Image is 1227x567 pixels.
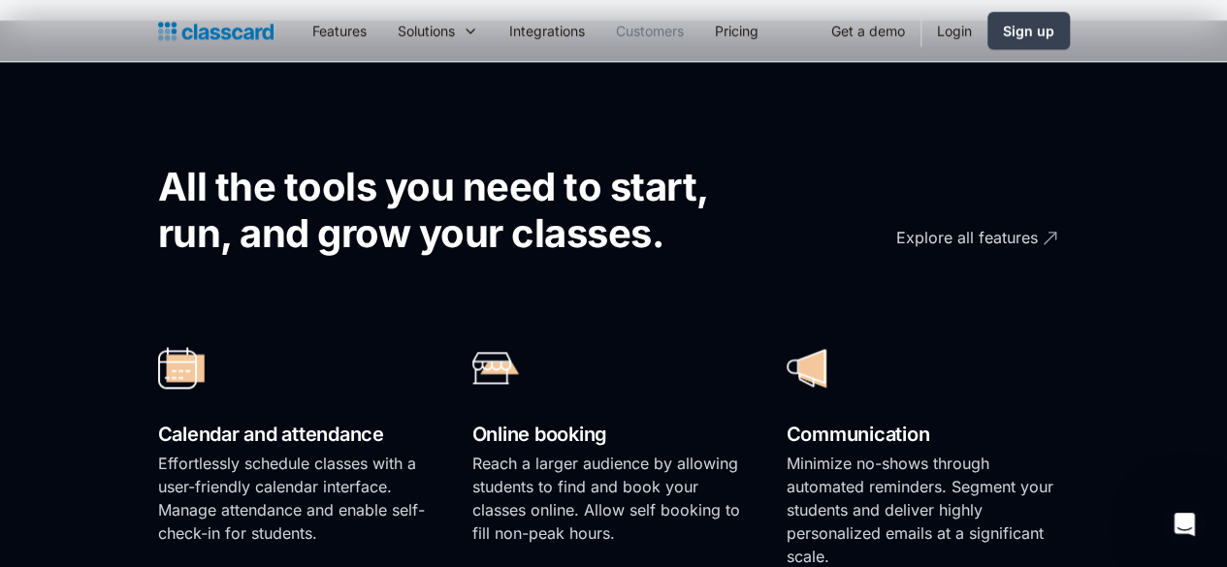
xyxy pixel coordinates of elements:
a: Features [297,9,382,52]
h2: Calendar and attendance [158,418,441,452]
p: Effortlessly schedule classes with a user-friendly calendar interface. Manage attendance and enab... [158,452,441,545]
div: Solutions [382,9,494,52]
div: Explore all features [896,211,1038,249]
a: Explore all features [852,211,1060,265]
a: Sign up [987,12,1070,49]
p: Reach a larger audience by allowing students to find and book your classes online. Allow self boo... [472,452,756,545]
h2: Communication [787,418,1070,452]
h2: Online booking [472,418,756,452]
a: Pricing [699,9,774,52]
a: Login [921,9,987,52]
div: Sign up [1003,20,1054,41]
a: Get a demo [816,9,920,52]
h2: All the tools you need to start, run, and grow your classes. [158,164,774,257]
a: Customers [600,9,699,52]
iframe: Intercom live chat [1161,501,1208,548]
a: Integrations [494,9,600,52]
div: Solutions [398,20,455,41]
a: home [158,17,274,45]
